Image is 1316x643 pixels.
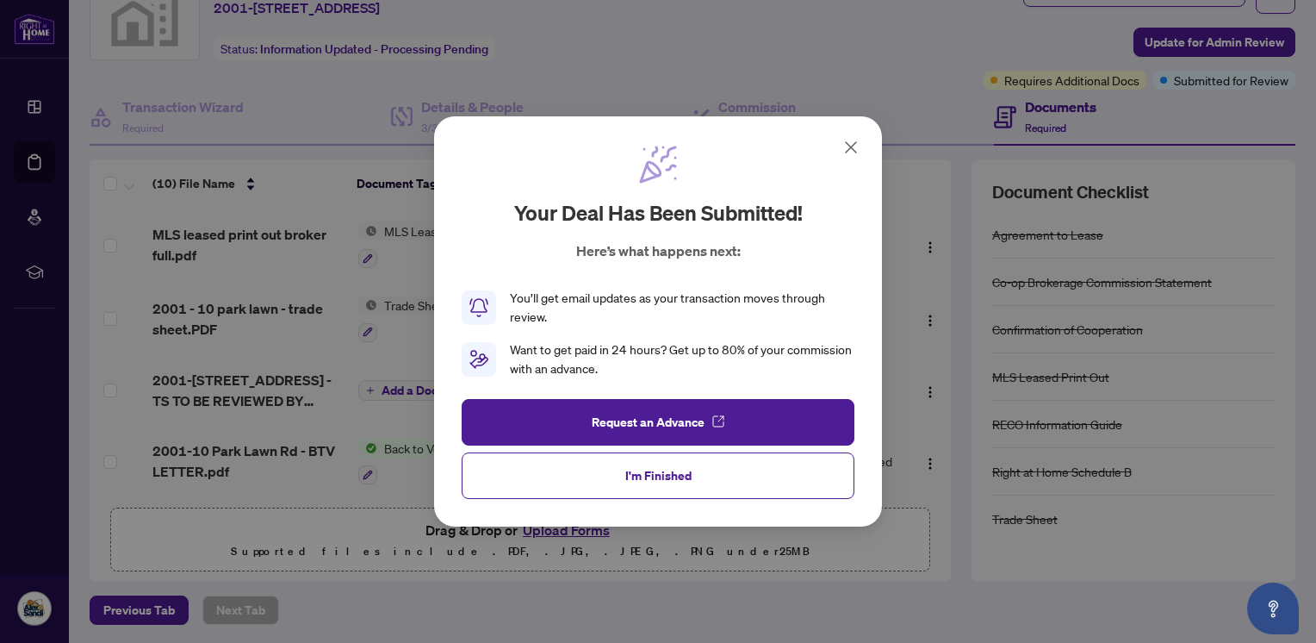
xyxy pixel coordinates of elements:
h2: Your deal has been submitted! [514,199,803,227]
p: Here’s what happens next: [576,240,741,261]
span: I'm Finished [625,462,692,490]
button: I'm Finished [462,453,854,499]
button: Open asap [1247,583,1299,634]
div: Want to get paid in 24 hours? Get up to 80% of your commission with an advance. [510,340,854,378]
div: You’ll get email updates as your transaction moves through review. [510,289,854,327]
button: Request an Advance [462,399,854,446]
span: Request an Advance [592,409,705,436]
